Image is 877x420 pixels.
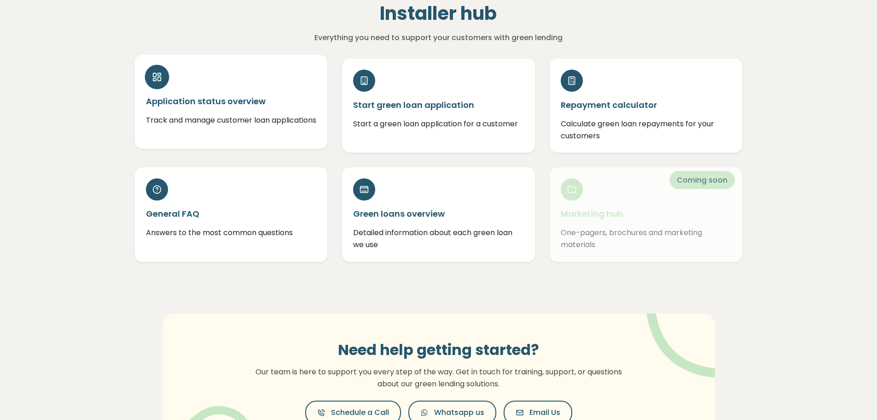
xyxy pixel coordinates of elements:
h5: General FAQ [146,208,317,219]
h5: Start green loan application [353,99,524,111]
p: Detailed information about each green loan we use [353,227,524,250]
h5: Green loans overview [353,208,524,219]
p: Our team is here to support you every step of the way. Get in touch for training, support, or que... [250,366,627,390]
h5: Marketing hub [561,208,732,219]
p: One-pagers, brochures and marketing materials [561,227,732,250]
img: vector [622,288,743,378]
h1: Installer hub [238,2,639,24]
span: Schedule a Call [331,407,389,418]
p: Start a green loan application for a customer [353,118,524,130]
p: Answers to the most common questions [146,227,317,239]
h3: Need help getting started? [250,341,627,359]
h5: Application status overview [146,95,317,107]
span: Coming soon [669,171,735,189]
span: Whatsapp us [434,407,484,418]
h5: Repayment calculator [561,99,732,111]
p: Track and manage customer loan applications [146,114,317,126]
p: Everything you need to support your customers with green lending [238,32,639,44]
p: Calculate green loan repayments for your customers [561,118,732,142]
span: Email Us [529,407,560,418]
